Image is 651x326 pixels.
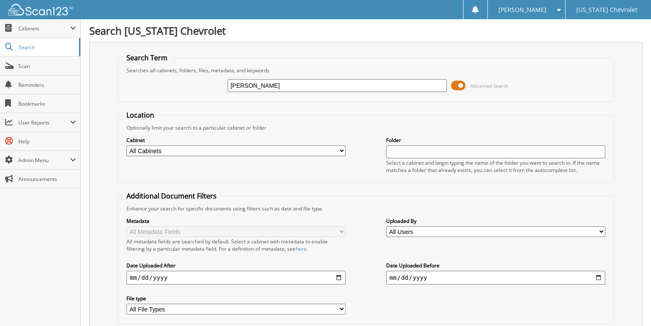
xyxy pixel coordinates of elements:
[122,191,221,201] legend: Additional Document Filters
[470,83,508,89] span: Advanced Search
[126,271,346,285] input: start
[386,271,606,285] input: end
[18,100,76,107] span: Bookmarks
[126,136,346,144] label: Cabinet
[296,245,307,252] a: here
[386,217,606,225] label: Uploaded By
[122,53,172,62] legend: Search Term
[126,217,346,225] label: Metadata
[89,24,642,38] h1: Search [US_STATE] Chevrolet
[499,7,546,12] span: [PERSON_NAME]
[122,67,610,74] div: Searches all cabinets, folders, files, metadata, and keywords
[18,62,76,70] span: Scan
[18,119,70,126] span: User Reports
[122,124,610,131] div: Optionally limit your search to a particular cabinet or folder
[126,295,346,302] label: File type
[122,205,610,212] div: Enhance your search for specific documents using filters such as date and file type.
[18,138,76,145] span: Help
[126,238,346,252] div: All metadata fields are searched by default. Select a cabinet with metadata to enable filtering b...
[608,285,651,326] iframe: Chat Widget
[18,81,76,89] span: Reminders
[576,7,637,12] span: [US_STATE] Chevrolet
[18,157,70,164] span: Admin Menu
[18,25,70,32] span: Cabinets
[18,175,76,183] span: Announcements
[386,159,606,174] div: Select a cabinet and begin typing the name of the folder you want to search in. If the name match...
[126,262,346,269] label: Date Uploaded After
[386,262,606,269] label: Date Uploaded Before
[9,4,73,15] img: scan123-logo-white.svg
[386,136,606,144] label: Folder
[18,44,75,51] span: Search
[122,110,158,120] legend: Location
